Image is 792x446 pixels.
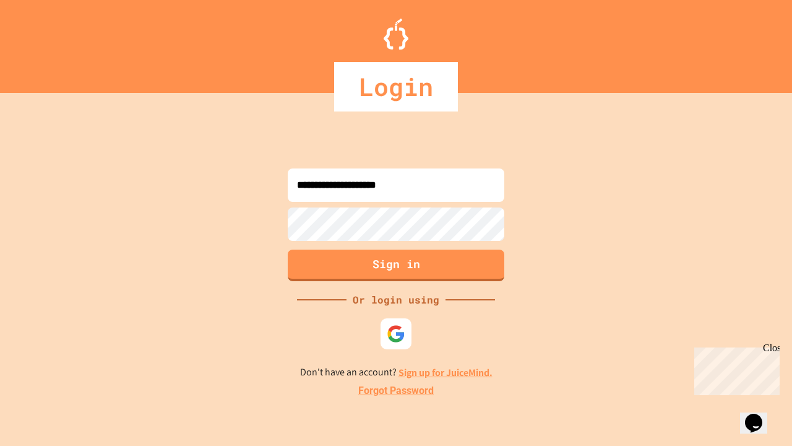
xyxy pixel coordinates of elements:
button: Sign in [288,250,504,281]
a: Forgot Password [358,383,434,398]
img: google-icon.svg [387,325,405,343]
img: Logo.svg [384,19,408,50]
div: Login [334,62,458,111]
div: Chat with us now!Close [5,5,85,79]
p: Don't have an account? [300,365,493,380]
div: Or login using [346,292,445,307]
iframe: chat widget [740,396,780,434]
a: Sign up for JuiceMind. [398,366,493,379]
iframe: chat widget [689,343,780,395]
